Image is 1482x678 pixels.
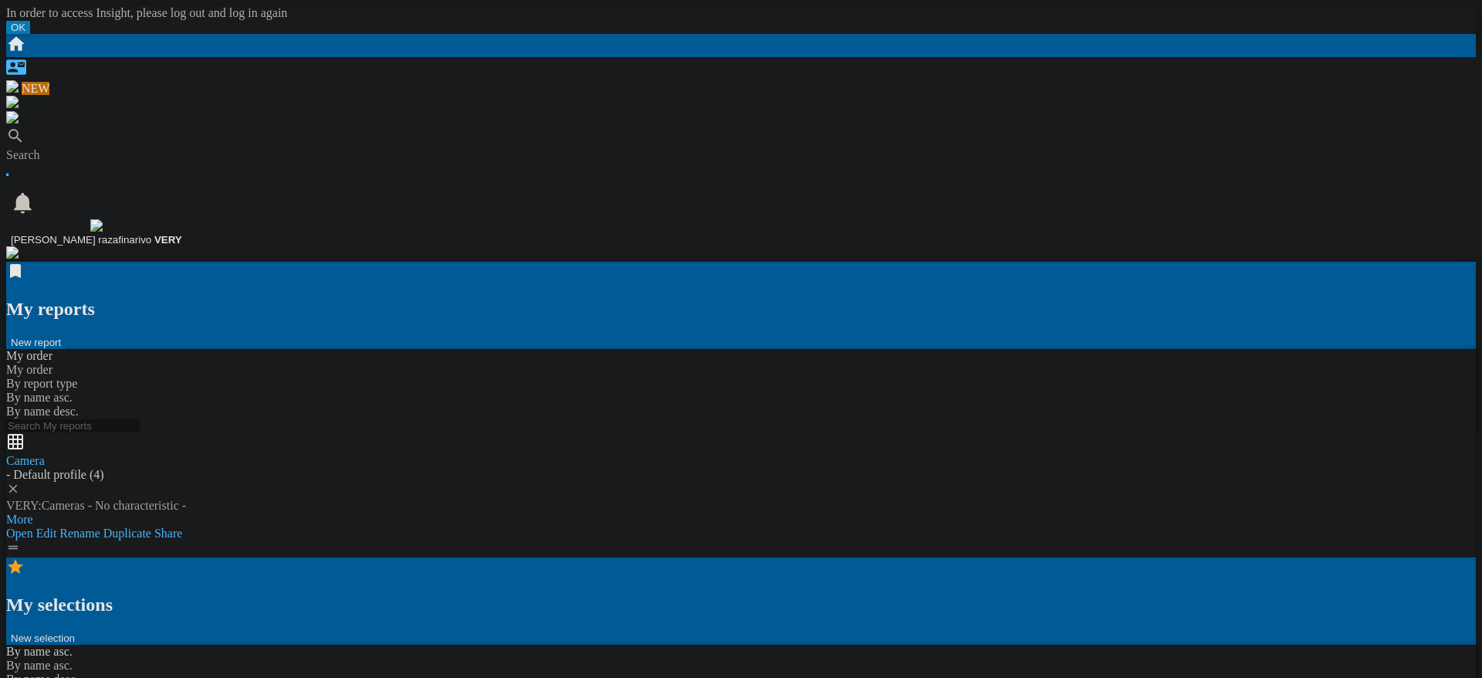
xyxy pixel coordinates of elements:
div: Delete [6,482,1476,499]
div: VERY:Cameras - No characteristic - [6,499,1476,513]
button: New report [6,336,66,349]
div: WiseCard [6,80,1476,96]
div: - Default profile (4) [6,468,1476,482]
div: Camera [6,454,1476,468]
span: Share [154,527,182,540]
div: Alerts [6,96,1476,111]
div: In order to access Insight, please log out and log in again [6,6,1476,20]
h2: My selections [6,595,1476,615]
div: Search [6,148,1476,162]
div: Home [6,34,1476,57]
button: [PERSON_NAME] razafinarivo VERY [6,219,187,246]
div: By name asc. [6,645,1476,659]
div: By report type [6,377,1476,391]
span: Rename [59,527,100,540]
span: Open [6,527,33,540]
span: [PERSON_NAME] razafinarivo [11,234,151,246]
span: Duplicate [103,527,151,540]
button: 0 notification [6,190,40,219]
div: My order [6,349,1476,363]
span: NEW [22,82,49,95]
b: VERY [154,234,182,246]
button: OK [6,21,30,34]
div: By name asc. [6,659,1476,673]
img: wiser-w-icon-blue.png [6,246,19,259]
div: Contact us [6,57,1476,80]
img: alerts-logo.svg [6,96,19,108]
div: By name desc. [6,405,1476,419]
div: Access to Chanel Cosmetic [6,111,1476,127]
div: By name asc. [6,391,1476,405]
input: Search My reports [6,419,140,432]
a: Open Wiser website [6,248,19,261]
img: wise-card.svg [6,80,19,93]
h2: My reports [6,299,1476,320]
img: cosmetic-logo.svg [6,111,19,124]
img: profile.jpg [90,219,103,232]
div: My order [6,363,1476,377]
div: Price Matrix [6,432,1476,454]
span: Edit [36,527,57,540]
span: More [6,513,33,526]
button: New selection [6,632,80,645]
